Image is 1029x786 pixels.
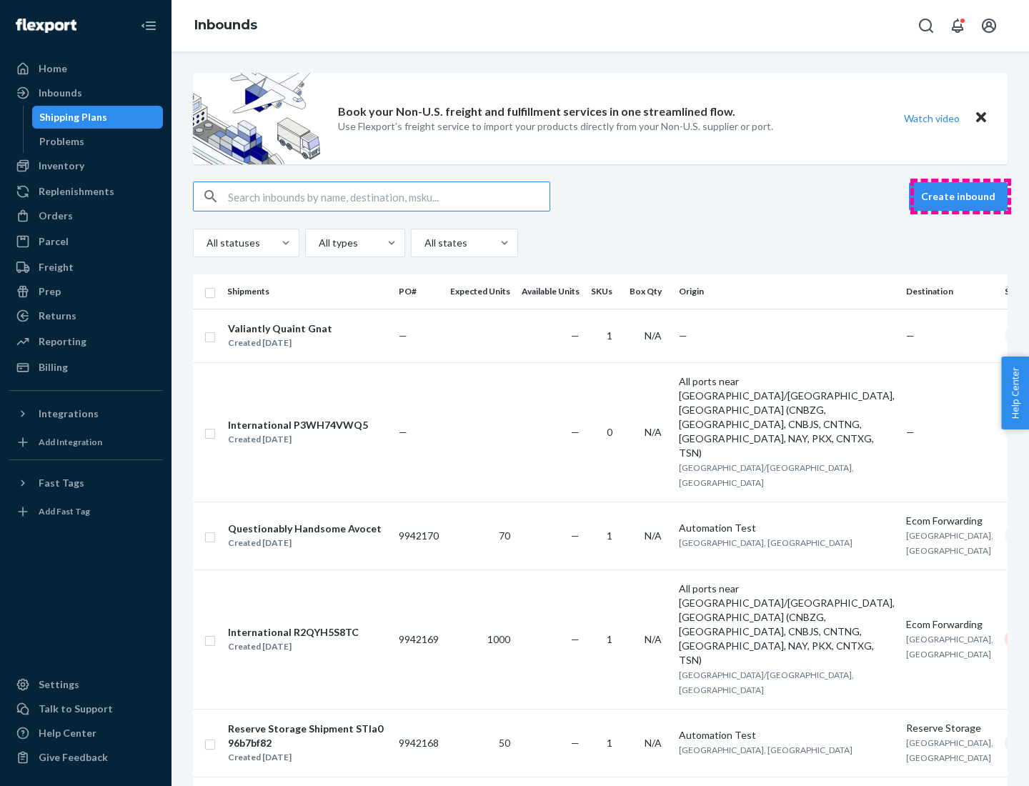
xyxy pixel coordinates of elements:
[9,746,163,769] button: Give Feedback
[499,737,510,749] span: 50
[571,529,580,542] span: —
[39,234,69,249] div: Parcel
[9,230,163,253] a: Parcel
[9,697,163,720] a: Talk to Support
[39,436,102,448] div: Add Integration
[571,329,580,342] span: —
[9,330,163,353] a: Reporting
[9,356,163,379] a: Billing
[585,274,624,309] th: SKUs
[39,159,84,173] div: Inventory
[205,236,207,250] input: All statuses
[39,184,114,199] div: Replenishments
[906,721,993,735] div: Reserve Storage
[906,426,915,438] span: —
[679,521,895,535] div: Automation Test
[228,322,332,336] div: Valiantly Quaint Gnat
[673,274,900,309] th: Origin
[39,61,67,76] div: Home
[228,722,387,750] div: Reserve Storage Shipment STIa096b7bf82
[39,309,76,323] div: Returns
[906,617,993,632] div: Ecom Forwarding
[679,462,854,488] span: [GEOGRAPHIC_DATA]/[GEOGRAPHIC_DATA], [GEOGRAPHIC_DATA]
[39,360,68,374] div: Billing
[39,726,96,740] div: Help Center
[39,110,107,124] div: Shipping Plans
[39,260,74,274] div: Freight
[393,274,444,309] th: PO#
[679,374,895,460] div: All ports near [GEOGRAPHIC_DATA]/[GEOGRAPHIC_DATA], [GEOGRAPHIC_DATA] (CNBZG, [GEOGRAPHIC_DATA], ...
[906,634,993,660] span: [GEOGRAPHIC_DATA], [GEOGRAPHIC_DATA]
[975,11,1003,40] button: Open account menu
[607,737,612,749] span: 1
[943,11,972,40] button: Open notifications
[39,476,84,490] div: Fast Tags
[228,536,382,550] div: Created [DATE]
[895,108,969,129] button: Watch video
[607,329,612,342] span: 1
[39,702,113,716] div: Talk to Support
[39,505,90,517] div: Add Fast Tag
[9,472,163,494] button: Fast Tags
[679,582,895,667] div: All ports near [GEOGRAPHIC_DATA]/[GEOGRAPHIC_DATA], [GEOGRAPHIC_DATA] (CNBZG, [GEOGRAPHIC_DATA], ...
[32,106,164,129] a: Shipping Plans
[39,134,84,149] div: Problems
[9,154,163,177] a: Inventory
[9,722,163,745] a: Help Center
[194,17,257,33] a: Inbounds
[222,274,393,309] th: Shipments
[645,529,662,542] span: N/A
[338,119,773,134] p: Use Flexport’s freight service to import your products directly from your Non-U.S. supplier or port.
[444,274,516,309] th: Expected Units
[16,19,76,33] img: Flexport logo
[39,750,108,765] div: Give Feedback
[516,274,585,309] th: Available Units
[571,633,580,645] span: —
[317,236,319,250] input: All types
[39,86,82,100] div: Inbounds
[228,432,368,447] div: Created [DATE]
[9,280,163,303] a: Prep
[228,522,382,536] div: Questionably Handsome Avocet
[906,329,915,342] span: —
[972,108,990,129] button: Close
[9,204,163,227] a: Orders
[39,334,86,349] div: Reporting
[9,81,163,104] a: Inbounds
[423,236,424,250] input: All states
[9,256,163,279] a: Freight
[906,530,993,556] span: [GEOGRAPHIC_DATA], [GEOGRAPHIC_DATA]
[607,426,612,438] span: 0
[228,640,359,654] div: Created [DATE]
[900,274,999,309] th: Destination
[1001,357,1029,429] button: Help Center
[645,737,662,749] span: N/A
[9,431,163,454] a: Add Integration
[9,180,163,203] a: Replenishments
[909,182,1008,211] button: Create inbound
[499,529,510,542] span: 70
[39,407,99,421] div: Integrations
[679,745,852,755] span: [GEOGRAPHIC_DATA], [GEOGRAPHIC_DATA]
[679,537,852,548] span: [GEOGRAPHIC_DATA], [GEOGRAPHIC_DATA]
[9,57,163,80] a: Home
[228,750,387,765] div: Created [DATE]
[906,737,993,763] span: [GEOGRAPHIC_DATA], [GEOGRAPHIC_DATA]
[9,304,163,327] a: Returns
[487,633,510,645] span: 1000
[9,402,163,425] button: Integrations
[906,514,993,528] div: Ecom Forwarding
[9,673,163,696] a: Settings
[645,329,662,342] span: N/A
[134,11,163,40] button: Close Navigation
[393,709,444,777] td: 9942168
[9,500,163,523] a: Add Fast Tag
[645,426,662,438] span: N/A
[39,677,79,692] div: Settings
[228,625,359,640] div: International R2QYH5S8TC
[39,284,61,299] div: Prep
[39,209,73,223] div: Orders
[912,11,940,40] button: Open Search Box
[183,5,269,46] ol: breadcrumbs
